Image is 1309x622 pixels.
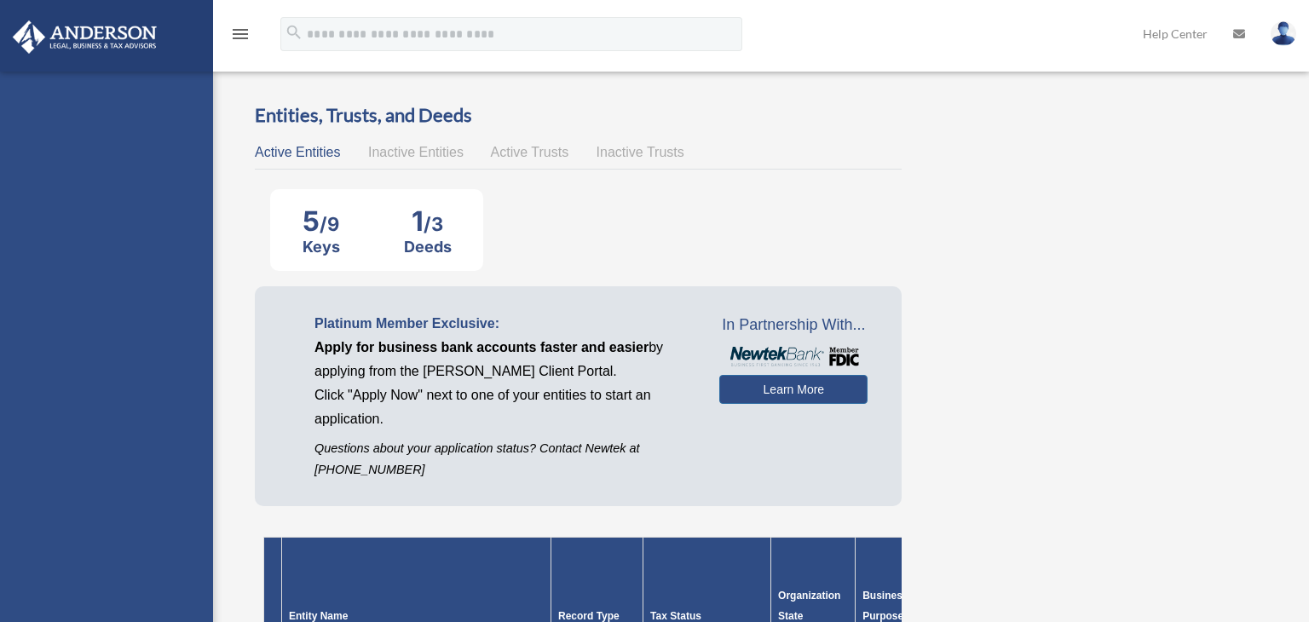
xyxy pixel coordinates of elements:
span: /9 [320,213,339,235]
i: search [285,23,303,42]
h3: Entities, Trusts, and Deeds [255,102,902,129]
p: Click "Apply Now" next to one of your entities to start an application. [314,383,694,431]
p: Platinum Member Exclusive: [314,312,694,336]
span: In Partnership With... [719,312,868,339]
span: /3 [424,213,443,235]
i: menu [230,24,251,44]
span: Inactive Entities [368,145,464,159]
div: 1 [404,204,452,238]
img: NewtekBankLogoSM.png [728,347,859,366]
span: Active Trusts [491,145,569,159]
a: Learn More [719,375,868,404]
span: Active Entities [255,145,340,159]
img: Anderson Advisors Platinum Portal [8,20,162,54]
span: Apply for business bank accounts faster and easier [314,340,649,354]
span: Inactive Trusts [597,145,684,159]
img: User Pic [1271,21,1296,46]
div: 5 [303,204,340,238]
a: menu [230,30,251,44]
div: Deeds [404,238,452,256]
p: Questions about your application status? Contact Newtek at [PHONE_NUMBER] [314,438,694,481]
p: by applying from the [PERSON_NAME] Client Portal. [314,336,694,383]
div: Keys [303,238,340,256]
